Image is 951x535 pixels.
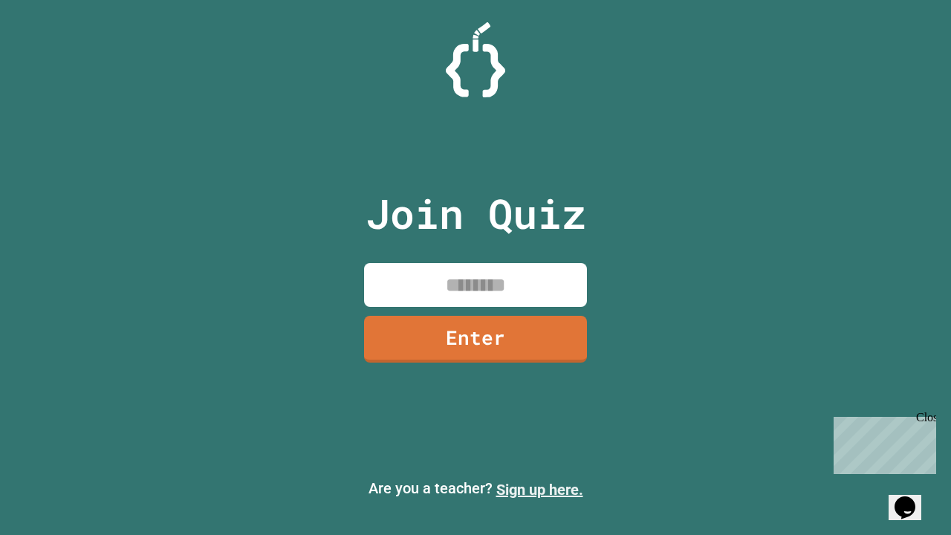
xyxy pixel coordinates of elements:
a: Sign up here. [496,481,583,499]
p: Are you a teacher? [12,477,939,501]
iframe: chat widget [828,411,936,474]
p: Join Quiz [366,183,586,244]
img: Logo.svg [446,22,505,97]
a: Enter [364,316,587,363]
iframe: chat widget [889,476,936,520]
div: Chat with us now!Close [6,6,103,94]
